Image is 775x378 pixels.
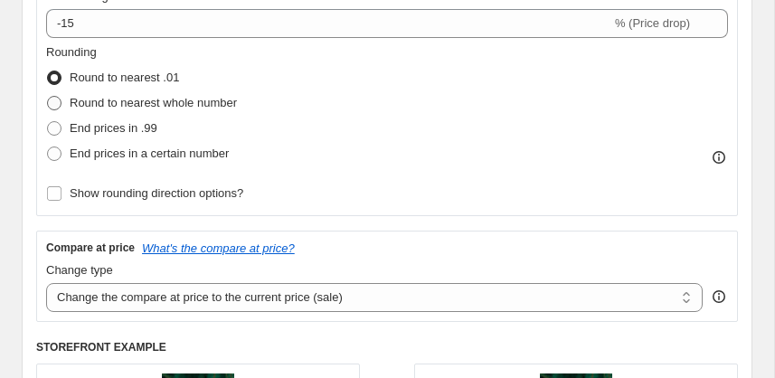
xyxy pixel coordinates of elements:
span: Round to nearest whole number [70,96,237,109]
h6: STOREFRONT EXAMPLE [36,340,738,354]
button: What's the compare at price? [142,241,295,255]
span: End prices in a certain number [70,146,229,160]
input: -15 [46,9,611,38]
div: help [710,288,728,306]
span: End prices in .99 [70,121,157,135]
span: % (Price drop) [615,16,690,30]
span: Show rounding direction options? [70,186,243,200]
span: Change type [46,263,113,277]
span: Round to nearest .01 [70,71,179,84]
span: Rounding [46,45,97,59]
h3: Compare at price [46,241,135,255]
